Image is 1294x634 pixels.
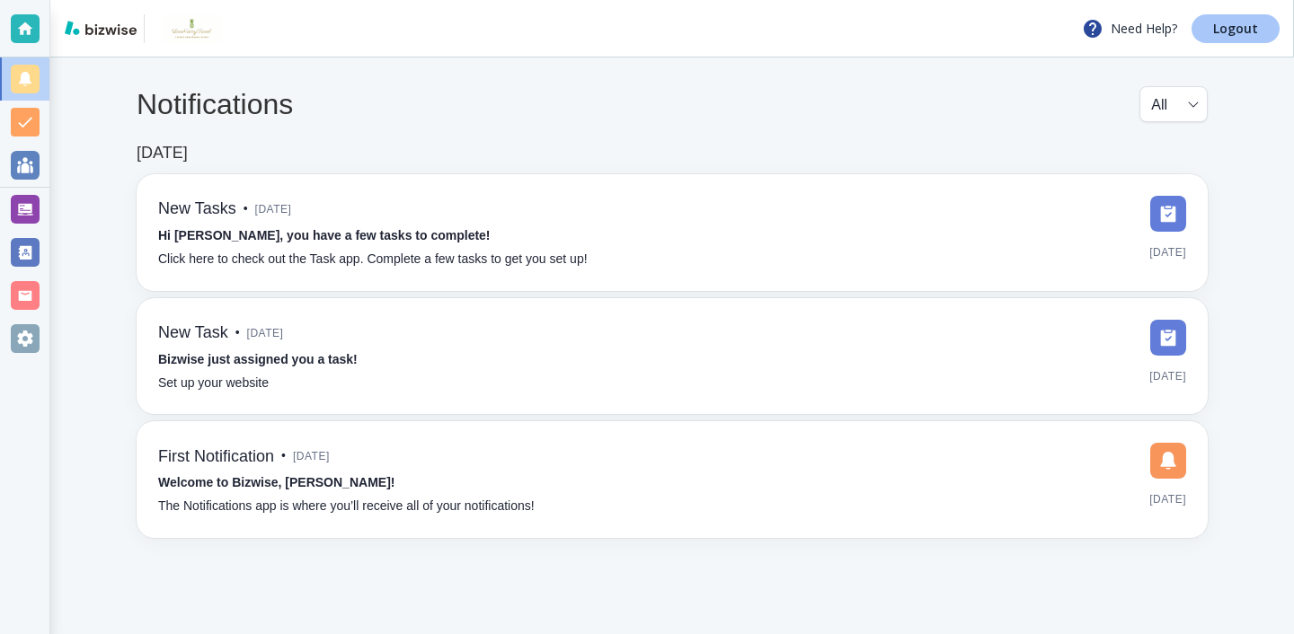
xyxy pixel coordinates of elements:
img: DashboardSidebarTasks.svg [1150,320,1186,356]
strong: Hi [PERSON_NAME], you have a few tasks to complete! [158,228,491,242]
img: DashboardSidebarTasks.svg [1150,196,1186,232]
span: [DATE] [1149,363,1186,390]
h6: First Notification [158,447,274,467]
a: Logout [1192,14,1280,43]
p: • [281,446,286,466]
a: New Task•[DATE]Bizwise just assigned you a task!Set up your website[DATE] [137,298,1208,415]
p: Set up your website [158,374,269,393]
p: The Notifications app is where you’ll receive all of your notifications! [158,497,535,516]
p: Logout [1213,22,1258,35]
span: [DATE] [247,320,284,347]
h6: New Task [158,323,228,343]
h6: [DATE] [137,144,188,163]
img: bizwise [65,21,137,35]
strong: Welcome to Bizwise, [PERSON_NAME]! [158,475,394,489]
h4: Notifications [137,87,293,121]
strong: Bizwise just assigned you a task! [158,352,358,366]
img: LuxeWayTravel LLC [152,14,232,43]
span: [DATE] [293,443,330,470]
p: Need Help? [1082,18,1177,40]
a: New Tasks•[DATE]Hi [PERSON_NAME], you have a few tasks to complete!Click here to check out the Ta... [137,174,1208,291]
div: All [1151,87,1196,121]
p: • [244,199,248,219]
p: Click here to check out the Task app. Complete a few tasks to get you set up! [158,250,588,269]
span: [DATE] [255,196,292,223]
span: [DATE] [1149,486,1186,513]
h6: New Tasks [158,199,236,219]
p: • [235,323,240,343]
span: [DATE] [1149,239,1186,266]
img: DashboardSidebarNotification.svg [1150,443,1186,479]
a: First Notification•[DATE]Welcome to Bizwise, [PERSON_NAME]!The Notifications app is where you’ll ... [137,421,1208,538]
